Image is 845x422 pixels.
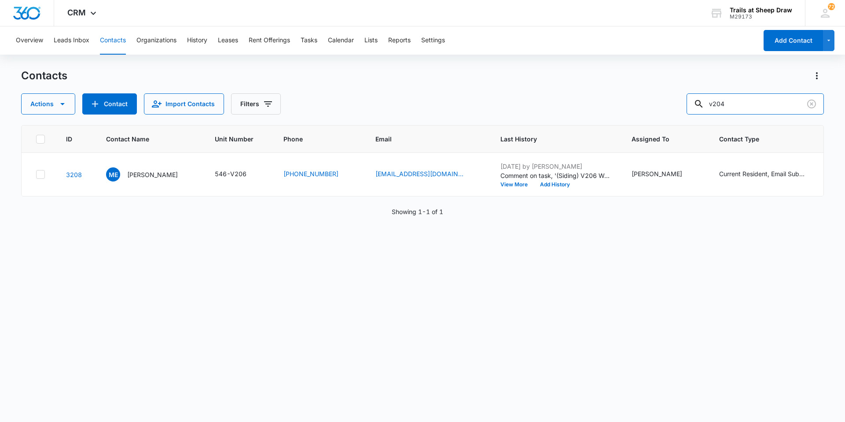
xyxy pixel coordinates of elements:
button: Rent Offerings [249,26,290,55]
span: ME [106,167,120,181]
a: Navigate to contact details page for Magda Escalante [66,171,82,178]
p: Showing 1-1 of 1 [392,207,443,216]
a: [PHONE_NUMBER] [283,169,338,178]
span: Unit Number [215,134,262,144]
button: Clear [805,97,819,111]
button: Overview [16,26,43,55]
span: Contact Type [719,134,810,144]
span: CRM [67,8,86,17]
p: [PERSON_NAME] [127,170,178,179]
a: [EMAIL_ADDRESS][DOMAIN_NAME] [375,169,463,178]
div: 546-V206 [215,169,246,178]
p: [DATE] by [PERSON_NAME] [500,162,610,171]
button: Add Contact [82,93,137,115]
button: Add History [534,182,576,187]
span: Last History [500,134,598,144]
button: Actions [810,69,824,83]
button: Leads Inbox [54,26,89,55]
div: Unit Number - 546-V206 - Select to Edit Field [215,169,262,180]
button: Actions [21,93,75,115]
h1: Contacts [21,69,67,82]
button: Contacts [100,26,126,55]
span: 72 [828,3,835,10]
input: Search Contacts [687,93,824,115]
span: Contact Name [106,134,181,144]
div: account id [730,14,792,20]
span: Phone [283,134,342,144]
span: Assigned To [632,134,685,144]
button: View More [500,182,534,187]
div: Contact Name - Magda Escalante - Select to Edit Field [106,167,194,181]
button: Organizations [136,26,176,55]
button: History [187,26,207,55]
button: Leases [218,26,238,55]
div: Assigned To - Sydnee Powell - Select to Edit Field [632,169,698,180]
button: Add Contact [764,30,823,51]
button: Lists [364,26,378,55]
p: Comment on task, '(Siding) V206 Work Order ' "Sisters got windows repaired " [500,171,610,180]
button: Calendar [328,26,354,55]
div: [PERSON_NAME] [632,169,682,178]
button: Settings [421,26,445,55]
div: notifications count [828,3,835,10]
button: Tasks [301,26,317,55]
button: Filters [231,93,281,115]
div: Contact Type - Current Resident, Email Subscriber - Select to Edit Field [719,169,823,180]
div: Phone - (307) 679-8076 - Select to Edit Field [283,169,354,180]
div: Email - magda_escalante@msn.com - Select to Edit Field [375,169,479,180]
span: ID [66,134,72,144]
div: account name [730,7,792,14]
div: Current Resident, Email Subscriber [719,169,807,178]
span: Email [375,134,467,144]
button: Import Contacts [144,93,224,115]
button: Reports [388,26,411,55]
